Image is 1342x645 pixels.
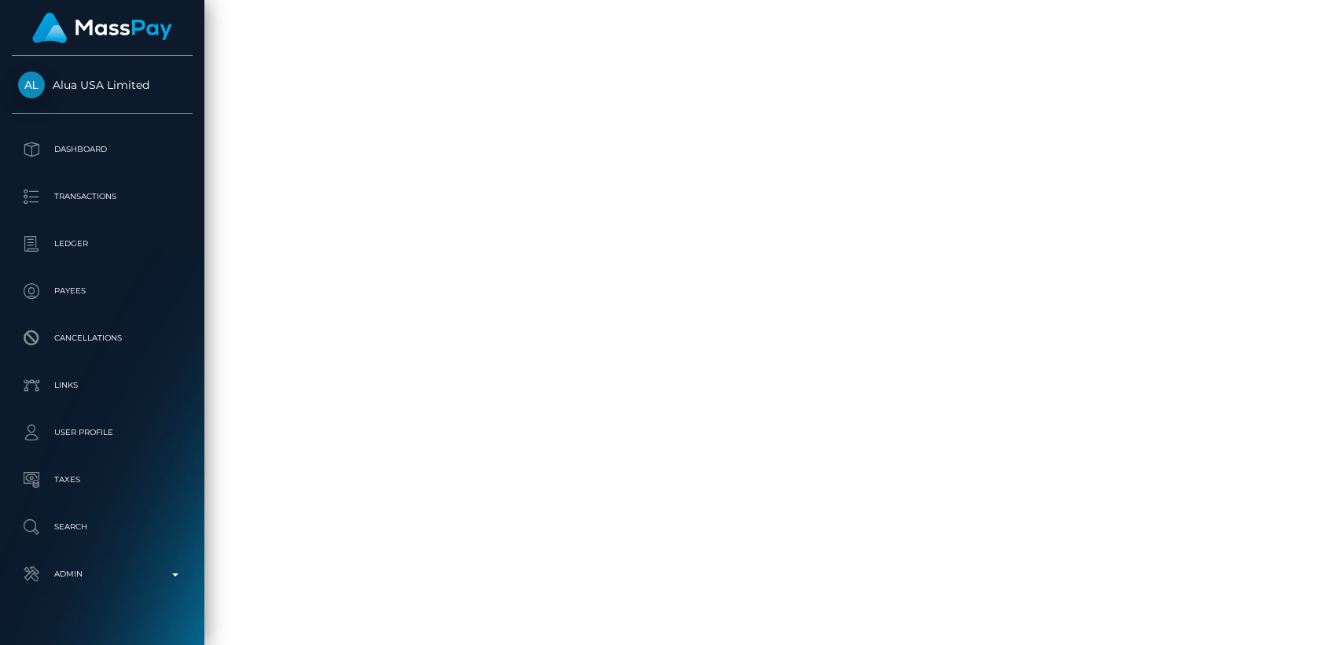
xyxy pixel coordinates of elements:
[12,507,193,547] a: Search
[12,460,193,499] a: Taxes
[12,555,193,594] a: Admin
[18,421,186,444] p: User Profile
[18,232,186,256] p: Ledger
[12,366,193,405] a: Links
[18,562,186,586] p: Admin
[12,224,193,264] a: Ledger
[18,515,186,539] p: Search
[18,468,186,492] p: Taxes
[18,279,186,303] p: Payees
[12,130,193,169] a: Dashboard
[12,177,193,216] a: Transactions
[12,271,193,311] a: Payees
[12,319,193,358] a: Cancellations
[18,72,45,98] img: Alua USA Limited
[32,13,172,43] img: MassPay Logo
[12,413,193,452] a: User Profile
[12,78,193,92] span: Alua USA Limited
[18,326,186,350] p: Cancellations
[18,138,186,161] p: Dashboard
[18,374,186,397] p: Links
[18,185,186,208] p: Transactions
